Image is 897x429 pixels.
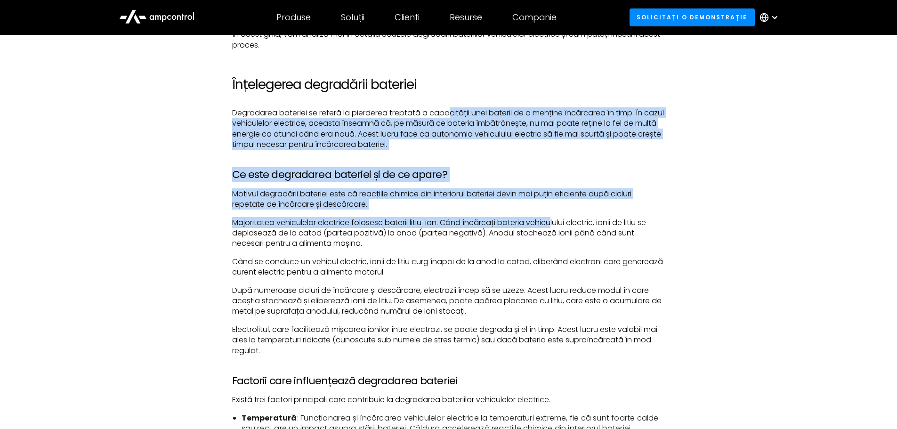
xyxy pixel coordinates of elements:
[637,13,747,21] font: Solicitați o demonstrație
[395,11,420,23] font: Clienți
[450,11,482,23] font: Resurse
[341,11,364,23] font: Soluții
[630,8,755,26] a: Solicitați o demonstrație
[232,188,631,210] font: Motivul degradării bateriei este că reacțiile chimice din interiorul bateriei devin mai puțin efi...
[512,12,557,23] div: Companie
[232,217,646,249] font: Majoritatea vehiculelor electrice folosesc baterii litiu-ion. Când încărcați bateria vehiculului ...
[232,167,447,182] font: Ce este degradarea bateriei și de ce apare?
[232,75,417,94] font: Înțelegerea degradării bateriei
[232,29,660,50] font: În acest ghid, vom analiza mai în detaliu cauzele degradării bateriilor vehiculelor electrice și ...
[232,285,662,317] font: După numeroase cicluri de încărcare și descărcare, electrozii încep să se uzeze. Acest lucru redu...
[276,11,311,23] font: Produse
[450,12,482,23] div: Resurse
[232,256,663,277] font: Când se conduce un vehicul electric, ionii de litiu curg înapoi de la anod la catod, eliberând el...
[232,107,664,150] font: Degradarea bateriei se referă la pierderea treptată a capacității unei baterii de a menține încăr...
[512,11,557,23] font: Companie
[395,12,420,23] div: Clienți
[232,373,458,388] font: Factorii care influențează degradarea bateriei
[341,12,364,23] div: Soluții
[242,413,297,423] font: Temperatură
[232,324,657,356] font: Electrolitul, care facilitează mișcarea ionilor între electrozi, se poate degrada și el în timp. ...
[276,12,311,23] div: Produse
[232,394,550,405] font: Există trei factori principali care contribuie la degradarea bateriilor vehiculelor electrice.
